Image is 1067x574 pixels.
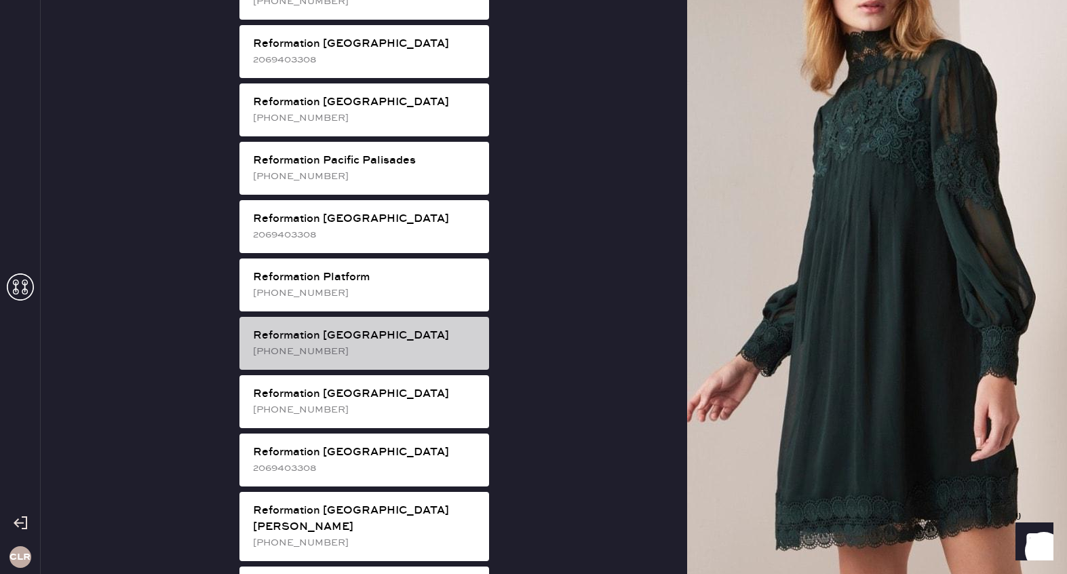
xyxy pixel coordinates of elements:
div: [PHONE_NUMBER] [253,286,478,301]
div: Reformation Platform [253,269,478,286]
div: [PHONE_NUMBER] [253,344,478,359]
div: 2069403308 [253,52,478,67]
div: [PHONE_NUMBER] [253,111,478,126]
iframe: Front Chat [1003,513,1061,571]
div: [PHONE_NUMBER] [253,169,478,184]
div: [PHONE_NUMBER] [253,535,478,550]
div: Reformation [GEOGRAPHIC_DATA] [253,211,478,227]
div: Reformation [GEOGRAPHIC_DATA][PERSON_NAME] [253,503,478,535]
h3: CLR [9,552,31,562]
div: Reformation Pacific Palisades [253,153,478,169]
div: Reformation [GEOGRAPHIC_DATA] [253,94,478,111]
div: Reformation [GEOGRAPHIC_DATA] [253,36,478,52]
div: 2069403308 [253,461,478,476]
div: 2069403308 [253,227,478,242]
div: Reformation [GEOGRAPHIC_DATA] [253,386,478,402]
div: [PHONE_NUMBER] [253,402,478,417]
div: Reformation [GEOGRAPHIC_DATA] [253,328,478,344]
div: Reformation [GEOGRAPHIC_DATA] [253,444,478,461]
